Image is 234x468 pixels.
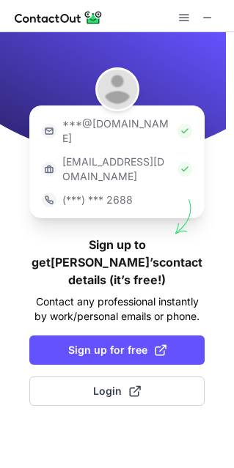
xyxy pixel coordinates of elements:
img: ContactOut v5.3.10 [15,9,103,26]
p: ***@[DOMAIN_NAME] [62,116,172,146]
span: Sign up for free [68,343,167,357]
p: [EMAIL_ADDRESS][DOMAIN_NAME] [62,155,172,184]
img: Check Icon [178,162,192,177]
button: Sign up for free [29,335,205,365]
span: Login [93,384,141,398]
img: https://contactout.com/extension/app/static/media/login-email-icon.f64bce713bb5cd1896fef81aa7b14a... [42,124,56,138]
img: daejoon park [95,67,139,111]
button: Login [29,376,205,406]
p: Contact any professional instantly by work/personal emails or phone. [29,294,205,324]
h1: Sign up to get [PERSON_NAME]’s contact details (it’s free!) [29,236,205,289]
img: https://contactout.com/extension/app/static/media/login-work-icon.638a5007170bc45168077fde17b29a1... [42,162,56,177]
img: Check Icon [178,124,192,138]
img: https://contactout.com/extension/app/static/media/login-phone-icon.bacfcb865e29de816d437549d7f4cb... [42,193,56,207]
